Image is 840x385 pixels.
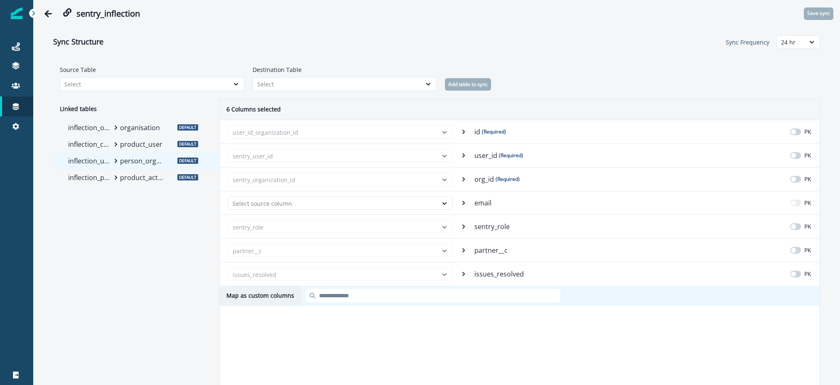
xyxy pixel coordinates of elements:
span: (Required) [496,175,520,183]
p: inflection_organizations [68,123,112,133]
p: id [474,127,506,137]
p: user_id [474,151,523,160]
p: PK [804,246,811,254]
h2: 6 Columns selected [220,99,287,120]
h2: sentry_inflection [76,9,140,19]
p: PK [804,198,811,207]
p: PK [804,151,811,160]
p: inflection_product_events [68,173,112,183]
span: Default [177,174,198,180]
img: Inflection [11,7,22,19]
h2: Map as custom columns [220,286,301,306]
p: PK [804,269,811,278]
p: organisation [120,123,164,133]
p: PK [804,175,811,183]
span: Default [177,158,198,164]
p: product_activity [120,173,164,183]
button: Save sync [804,7,833,20]
div: 24 hr [781,38,801,47]
span: (Required) [482,128,506,136]
p: PK [804,127,811,136]
button: Add table to sync [445,78,491,91]
span: (Required) [499,152,523,159]
span: Default [177,141,198,147]
span: Default [177,124,198,131]
h2: Linked tables [53,99,219,119]
p: issues_resolved [474,269,526,279]
p: person_organisation_mapping [120,156,164,166]
div: Select [257,80,418,89]
p: PK [804,222,811,231]
p: email [474,198,493,208]
p: partner__c [474,245,509,255]
button: Go back [40,5,56,22]
h2: Sync Structure [53,37,103,47]
p: Add table to sync [448,81,488,87]
label: Destination Table [253,65,432,74]
label: Source Table [60,65,239,74]
p: Save sync [807,10,830,16]
div: Select [64,80,225,89]
p: Sync Frequency [726,38,771,47]
p: inflection_users [68,156,112,166]
p: sentry_role [474,222,511,232]
p: org_id [474,174,520,184]
p: inflection_contacts [68,139,112,149]
p: product_user [120,139,164,149]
